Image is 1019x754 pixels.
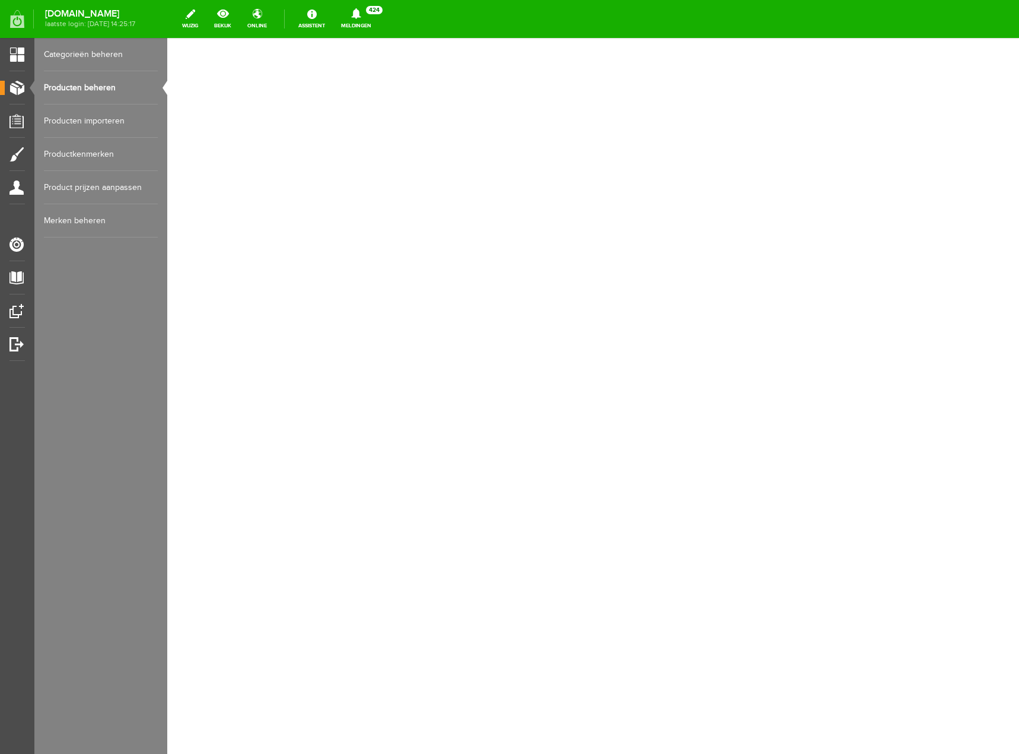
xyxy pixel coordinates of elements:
[207,6,238,32] a: bekijk
[44,104,158,138] a: Producten importeren
[45,21,135,27] span: laatste login: [DATE] 14:25:17
[175,6,205,32] a: wijzig
[334,6,378,32] a: Meldingen424
[240,6,274,32] a: online
[44,71,158,104] a: Producten beheren
[44,38,158,71] a: Categorieën beheren
[366,6,383,14] span: 424
[44,204,158,237] a: Merken beheren
[44,138,158,171] a: Productkenmerken
[44,171,158,204] a: Product prijzen aanpassen
[291,6,332,32] a: Assistent
[45,11,135,17] strong: [DOMAIN_NAME]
